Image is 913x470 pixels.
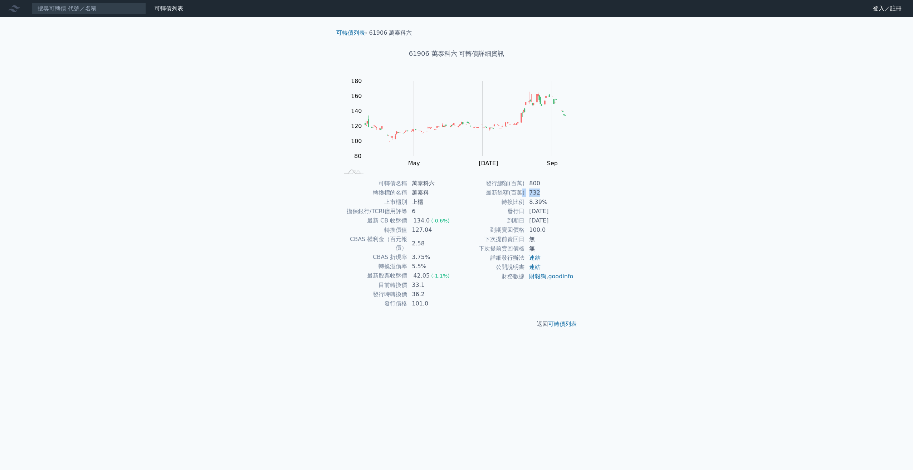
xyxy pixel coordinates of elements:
[339,179,407,188] td: 可轉債名稱
[407,225,456,235] td: 127.04
[339,188,407,197] td: 轉換標的名稱
[339,290,407,299] td: 發行時轉換價
[339,207,407,216] td: 擔保銀行/TCRI信用評等
[407,299,456,308] td: 101.0
[407,179,456,188] td: 萬泰科六
[529,264,541,270] a: 連結
[407,207,456,216] td: 6
[339,299,407,308] td: 發行價格
[339,225,407,235] td: 轉換價值
[525,197,574,207] td: 8.39%
[525,235,574,244] td: 無
[407,188,456,197] td: 萬泰科
[407,253,456,262] td: 3.75%
[407,262,456,271] td: 5.5%
[351,108,362,114] tspan: 140
[456,188,525,197] td: 最新餘額(百萬)
[456,216,525,225] td: 到期日
[456,235,525,244] td: 下次提前賣回日
[407,197,456,207] td: 上櫃
[525,244,574,253] td: 無
[155,5,183,12] a: 可轉債列表
[456,179,525,188] td: 發行總額(百萬)
[547,160,558,167] tspan: Sep
[525,225,574,235] td: 100.0
[339,197,407,207] td: 上市櫃別
[369,29,412,37] li: 61906 萬泰科六
[412,271,431,280] div: 42.05
[456,207,525,216] td: 發行日
[479,160,498,167] tspan: [DATE]
[407,290,456,299] td: 36.2
[456,263,525,272] td: 公開說明書
[351,123,362,129] tspan: 120
[456,197,525,207] td: 轉換比例
[525,216,574,225] td: [DATE]
[456,253,525,263] td: 詳細發行辦法
[339,235,407,253] td: CBAS 權利金（百元報價）
[407,235,456,253] td: 2.58
[339,262,407,271] td: 轉換溢價率
[339,280,407,290] td: 目前轉換價
[351,78,362,84] tspan: 180
[877,436,913,470] div: 聊天小工具
[331,49,582,59] h1: 61906 萬泰科六 可轉債詳細資訊
[431,273,450,279] span: (-1.1%)
[347,78,576,181] g: Chart
[354,153,361,160] tspan: 80
[548,320,577,327] a: 可轉債列表
[31,3,146,15] input: 搜尋可轉債 代號／名稱
[867,3,907,14] a: 登入／註冊
[877,436,913,470] iframe: Chat Widget
[456,225,525,235] td: 到期賣回價格
[339,216,407,225] td: 最新 CB 收盤價
[525,188,574,197] td: 732
[548,273,573,280] a: goodinfo
[456,272,525,281] td: 財務數據
[351,138,362,145] tspan: 100
[339,253,407,262] td: CBAS 折現率
[336,29,365,36] a: 可轉債列表
[407,280,456,290] td: 33.1
[525,207,574,216] td: [DATE]
[336,29,367,37] li: ›
[431,218,450,224] span: (-0.6%)
[529,254,541,261] a: 連結
[351,93,362,99] tspan: 160
[408,160,420,167] tspan: May
[525,179,574,188] td: 800
[525,272,574,281] td: ,
[529,273,546,280] a: 財報狗
[412,216,431,225] div: 134.0
[456,244,525,253] td: 下次提前賣回價格
[331,320,582,328] p: 返回
[339,271,407,280] td: 最新股票收盤價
